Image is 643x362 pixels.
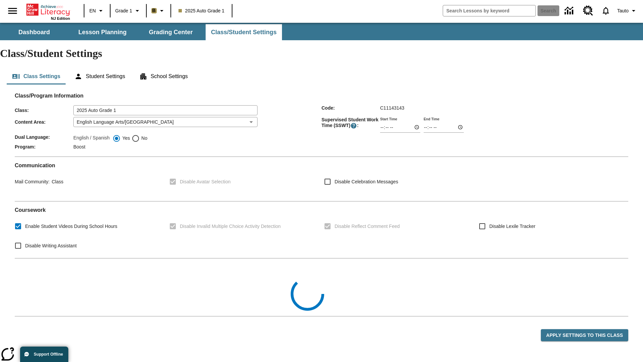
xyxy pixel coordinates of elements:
span: No [140,135,147,142]
button: Open side menu [3,1,22,21]
span: Support Offline [34,352,63,357]
span: Disable Writing Assistant [25,242,77,249]
span: Yes [121,135,130,142]
button: Lesson Planning [69,24,136,40]
span: Class/Student Settings [211,28,277,36]
span: Disable Lexile Tracker [489,223,535,230]
span: Lesson Planning [78,28,127,36]
button: Supervised Student Work Time is the timeframe when students can take LevelSet and when lessons ar... [350,122,357,129]
label: Start Time [380,116,397,121]
span: Enable Student Videos During School Hours [25,223,117,230]
button: Class Settings [7,68,66,84]
span: Tauto [617,7,629,14]
span: Disable Celebration Messages [335,178,398,185]
button: Dashboard [1,24,68,40]
span: Class [50,179,63,184]
div: Class/Student Settings [7,68,636,84]
span: 2025 Auto Grade 1 [178,7,225,14]
div: Class Collections [15,264,628,311]
span: Grading Center [149,28,193,36]
span: Boost [73,144,85,149]
span: C11143143 [380,105,404,111]
div: Home [26,2,70,20]
span: EN [89,7,96,14]
button: Support Offline [20,347,68,362]
button: Grade: Grade 1, Select a grade [113,5,144,17]
span: Code : [321,105,380,111]
span: Class : [15,108,73,113]
label: End Time [424,116,439,121]
input: Class [73,105,258,115]
span: Program : [15,144,73,149]
span: B [152,6,156,15]
span: Dual Language : [15,134,73,140]
h2: Class/Program Information [15,93,628,99]
a: Notifications [597,2,615,19]
button: School Settings [134,68,193,84]
div: English Language Arts/[GEOGRAPHIC_DATA] [73,117,258,127]
span: NJ Edition [51,16,70,20]
a: Data Center [561,2,579,20]
div: Communication [15,162,628,196]
h2: Communication [15,162,628,169]
span: Supervised Student Work Time (SSWT) : [321,117,380,129]
button: Student Settings [69,68,130,84]
button: Language: EN, Select a language [86,5,108,17]
span: Disable Reflect Comment Feed [335,223,400,230]
span: Grade 1 [115,7,132,14]
span: Disable Invalid Multiple Choice Activity Detection [180,223,281,230]
button: Grading Center [137,24,204,40]
button: Apply Settings to this Class [541,329,628,342]
a: Home [26,3,70,16]
h2: Course work [15,207,628,213]
span: Disable Avatar Selection [180,178,231,185]
input: search field [443,5,535,16]
button: Boost Class color is light brown. Change class color [149,5,168,17]
label: English / Spanish [73,134,110,142]
div: Class/Program Information [15,99,628,151]
a: Resource Center, Will open in new tab [579,2,597,20]
button: Profile/Settings [615,5,640,17]
div: Coursework [15,207,628,253]
span: Dashboard [18,28,50,36]
span: Mail Community : [15,179,50,184]
button: Class/Student Settings [206,24,282,40]
span: Content Area : [15,119,73,125]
